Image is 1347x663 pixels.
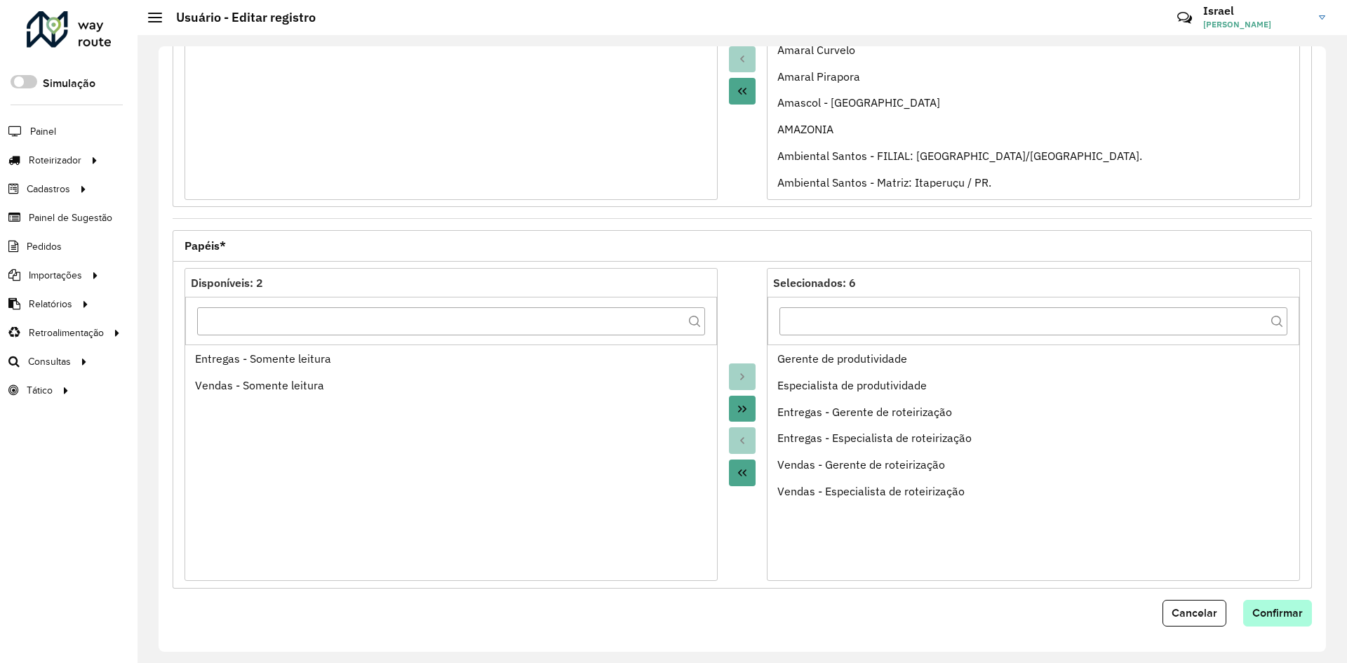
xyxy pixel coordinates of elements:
[1203,4,1308,18] h3: Israel
[30,124,56,139] span: Painel
[777,94,1290,111] div: Amascol - [GEOGRAPHIC_DATA]
[777,41,1290,58] div: Amaral Curvelo
[29,268,82,283] span: Importações
[777,147,1290,164] div: Ambiental Santos - FILIAL: [GEOGRAPHIC_DATA]/[GEOGRAPHIC_DATA].
[195,350,708,367] div: Entregas - Somente leitura
[29,210,112,225] span: Painel de Sugestão
[777,68,1290,85] div: Amaral Pirapora
[27,182,70,196] span: Cadastros
[29,153,81,168] span: Roteirizador
[27,383,53,398] span: Tático
[43,75,95,92] label: Simulação
[29,326,104,340] span: Retroalimentação
[777,483,1290,500] div: Vendas - Especialista de roteirização
[185,240,226,251] span: Papéis*
[777,377,1290,394] div: Especialista de produtividade
[777,456,1290,473] div: Vendas - Gerente de roteirização
[729,78,756,105] button: Move All to Source
[29,297,72,312] span: Relatórios
[777,403,1290,420] div: Entregas - Gerente de roteirização
[777,174,1290,191] div: Ambiental Santos - Matriz: Itaperuçu / PR.
[773,274,1294,291] div: Selecionados: 6
[1243,600,1312,627] button: Confirmar
[729,460,756,486] button: Move All to Source
[195,377,708,394] div: Vendas - Somente leitura
[1252,607,1303,619] span: Confirmar
[777,429,1290,446] div: Entregas - Especialista de roteirização
[28,354,71,369] span: Consultas
[1172,607,1217,619] span: Cancelar
[162,10,316,25] h2: Usuário - Editar registro
[27,239,62,254] span: Pedidos
[777,350,1290,367] div: Gerente de produtividade
[1162,600,1226,627] button: Cancelar
[777,121,1290,138] div: AMAZONIA
[1203,18,1308,31] span: [PERSON_NAME]
[191,274,711,291] div: Disponíveis: 2
[729,396,756,422] button: Move All to Target
[1170,3,1200,33] a: Contato Rápido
